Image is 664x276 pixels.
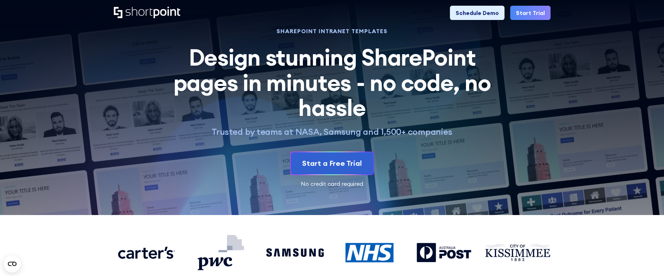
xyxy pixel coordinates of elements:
[4,255,21,272] button: Open CMP widget
[291,152,373,174] a: Start a Free Trial
[510,6,551,20] a: Start Trial
[450,6,505,20] a: Schedule Demo
[165,45,499,120] h2: Design stunning SharePoint pages in minutes - no code, no hassle
[114,7,180,19] a: Home
[302,158,362,169] div: Start a Free Trial
[165,126,499,137] p: Trusted by teams at NASA, Samsung and 1,500+ companies
[628,242,664,276] iframe: Chat Widget
[165,29,499,34] h1: SHAREPOINT INTRANET TEMPLATES
[114,181,551,186] div: No credit card required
